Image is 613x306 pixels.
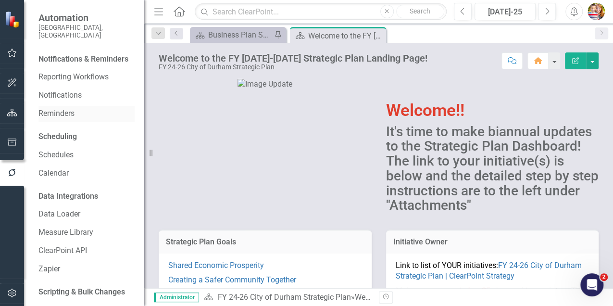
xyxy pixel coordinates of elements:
a: Calendar [38,168,135,179]
div: Scripting & Bulk Changes [38,287,125,298]
a: FY 24-26 City of Durham Strategic Plan [217,293,350,302]
a: Reminders [38,108,135,119]
a: ClearPoint API [38,245,135,256]
span: Search [410,7,430,15]
span: Welcome!! [386,101,464,120]
button: [DATE]-25 [475,3,536,20]
img: Image Update [238,79,292,90]
div: FY 24-26 City of Durham Strategic Plan [159,64,427,71]
span: Link to list of YOUR initiatives: [396,261,582,281]
div: Scheduling [38,131,77,142]
iframe: Intercom live chat [580,273,603,296]
a: Creating a Safer Community Together [168,275,296,284]
a: Business Plan Status Update [192,29,272,41]
h3: Initiative Owner [393,238,592,246]
a: Schedules [38,150,135,161]
div: » [204,292,371,303]
img: ClearPoint Strategy [4,10,22,28]
strong: Jun-25 [466,286,490,295]
a: Data Loader [38,209,135,220]
a: Notifications [38,90,135,101]
h2: It's time to make biannual updates to the Strategic Plan Dashboard! The link to your initiative(s... [386,125,599,214]
div: Data Integrations [38,191,98,202]
div: Welcome to the FY [DATE]-[DATE] Strategic Plan Landing Page! [308,30,384,42]
div: Business Plan Status Update [208,29,272,41]
a: Reporting Workflows [38,72,135,83]
a: Shared Economic Prosperity [168,261,264,270]
h3: Strategic Plan Goals [166,238,364,246]
div: Notifications & Reminders [38,54,128,65]
img: Shari Metcalfe [588,3,605,20]
a: Zapier [38,264,135,275]
div: [DATE]-25 [478,6,533,18]
button: Search [396,5,444,18]
span: Automation [38,12,135,24]
span: 2 [600,273,608,281]
span: Administrator [154,293,199,302]
small: [GEOGRAPHIC_DATA], [GEOGRAPHIC_DATA] [38,24,135,39]
div: Welcome to the FY [DATE]-[DATE] Strategic Plan Landing Page! [159,53,427,64]
a: Measure Library [38,227,135,238]
input: Search ClearPoint... [195,3,446,20]
div: Welcome to the FY [DATE]-[DATE] Strategic Plan Landing Page! [354,293,567,302]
